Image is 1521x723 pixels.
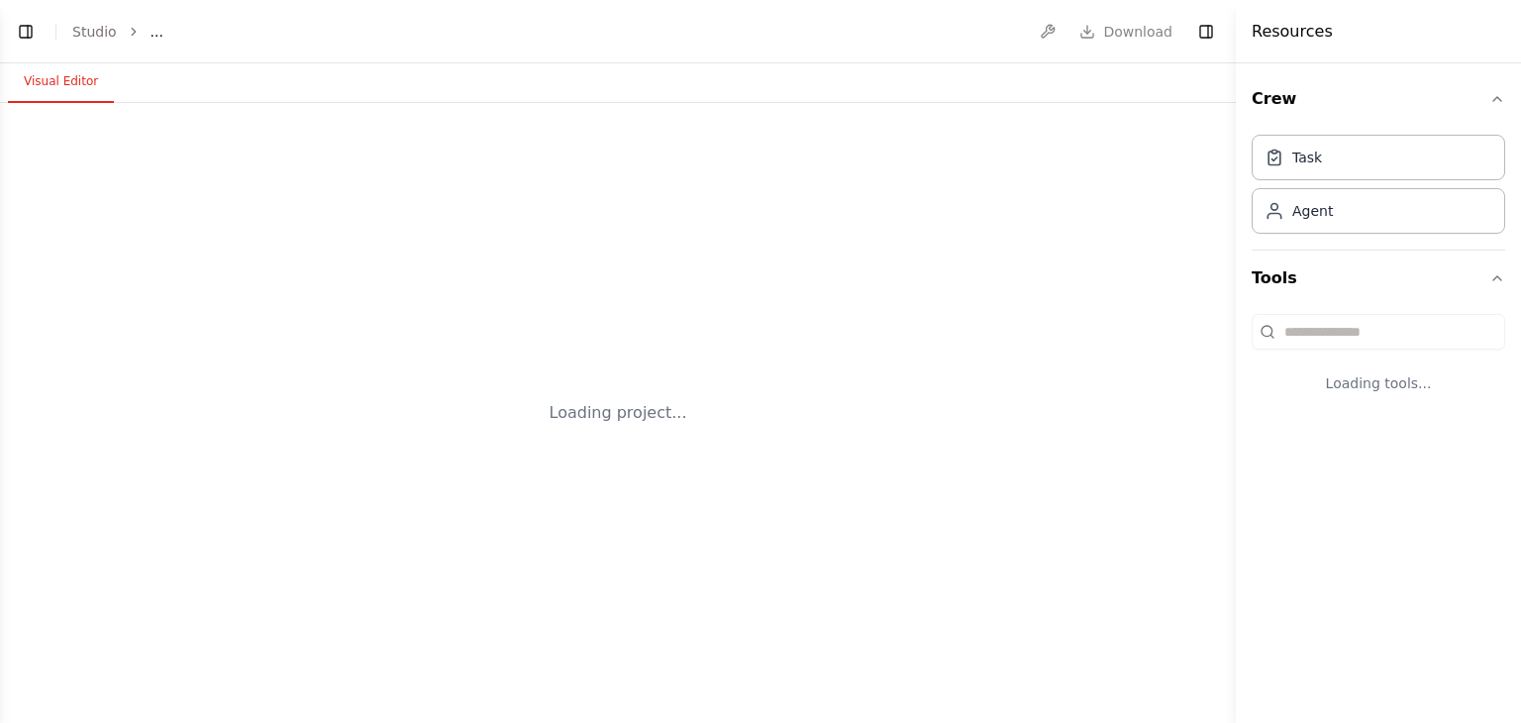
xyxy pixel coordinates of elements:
h4: Resources [1252,20,1333,44]
a: Studio [72,24,117,40]
button: Show left sidebar [12,18,40,46]
button: Crew [1252,71,1505,127]
span: ... [151,22,163,42]
div: Task [1292,148,1322,167]
div: Crew [1252,127,1505,250]
div: Loading project... [550,401,687,425]
nav: breadcrumb [72,22,163,42]
button: Hide right sidebar [1192,18,1220,46]
div: Tools [1252,306,1505,425]
div: Loading tools... [1252,358,1505,409]
button: Visual Editor [8,61,114,103]
button: Tools [1252,251,1505,306]
div: Agent [1292,201,1333,221]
